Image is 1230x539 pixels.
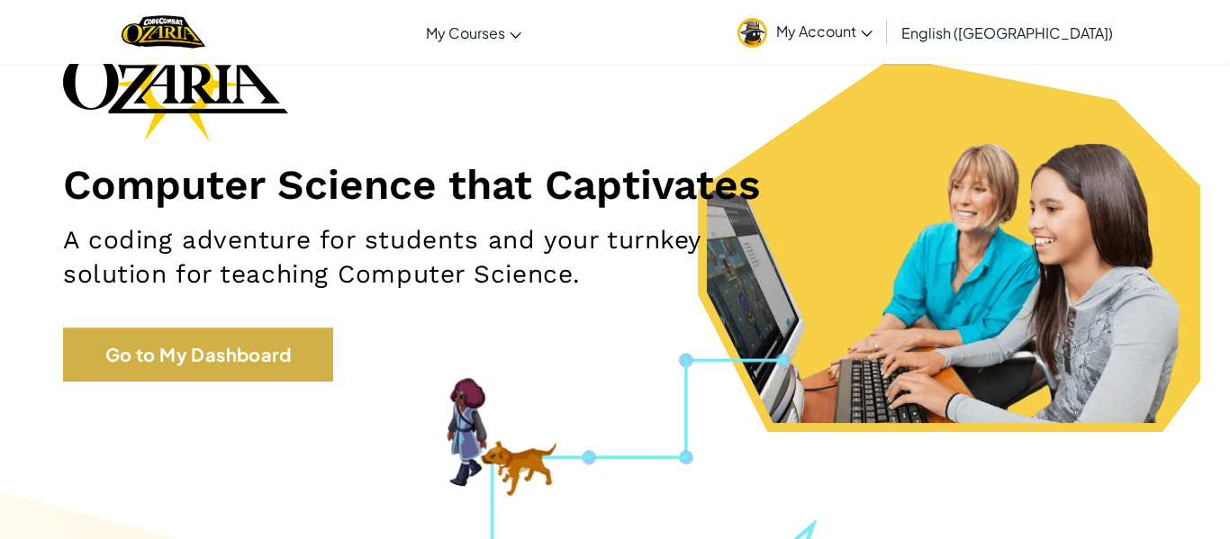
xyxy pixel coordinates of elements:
[63,328,333,382] a: Go to My Dashboard
[63,223,802,292] h2: A coding adventure for students and your turnkey solution for teaching Computer Science.
[737,18,767,48] img: avatar
[63,159,1167,210] h1: Computer Science that Captivates
[63,26,288,141] img: Ozaria branding logo
[426,23,505,42] span: My Courses
[776,22,873,40] span: My Account
[892,8,1122,57] a: English ([GEOGRAPHIC_DATA])
[122,13,205,50] a: Ozaria by CodeCombat logo
[901,23,1113,42] span: English ([GEOGRAPHIC_DATA])
[122,13,205,50] img: Home
[417,8,530,57] a: My Courses
[728,4,882,60] a: My Account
